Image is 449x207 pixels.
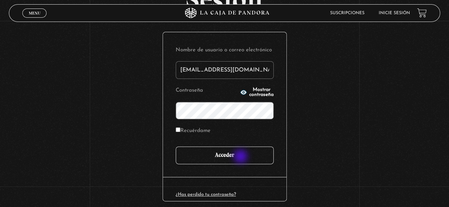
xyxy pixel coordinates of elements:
input: Acceder [176,146,274,164]
label: Recuérdame [176,126,210,137]
a: ¿Has perdido tu contraseña? [176,192,236,197]
span: Mostrar contraseña [249,87,274,97]
label: Contraseña [176,85,238,96]
input: Recuérdame [176,127,180,132]
a: Suscripciones [330,11,365,15]
a: Inicie sesión [379,11,410,15]
span: Menu [29,11,40,15]
button: Mostrar contraseña [240,87,274,97]
label: Nombre de usuario o correo electrónico [176,45,274,56]
a: View your shopping cart [417,8,427,18]
span: Cerrar [26,17,43,22]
